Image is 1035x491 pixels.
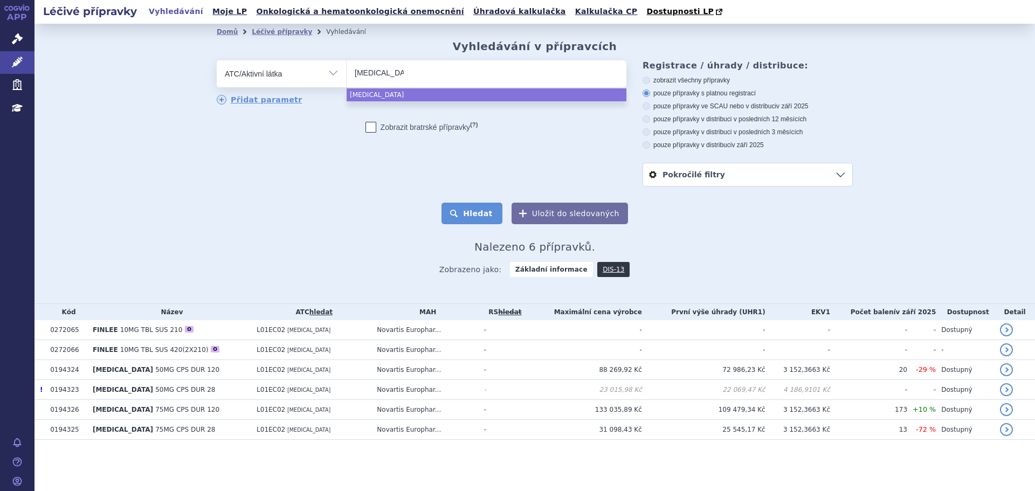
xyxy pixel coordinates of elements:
td: Dostupný [936,380,995,400]
h2: Léčivé přípravky [34,4,146,19]
strong: Základní informace [510,262,593,277]
th: Dostupnost [936,304,995,320]
span: 75MG CPS DUR 28 [155,426,215,433]
span: FINLEE [93,346,118,354]
td: - [479,360,526,380]
th: EKV1 [765,304,830,320]
a: hledat [309,308,333,316]
span: L01EC02 [257,426,285,433]
th: Počet balení [830,304,936,320]
td: - [765,320,830,340]
td: 31 098,43 Kč [526,420,642,440]
a: detail [1000,343,1013,356]
label: pouze přípravky s platnou registrací [643,89,853,98]
td: - [642,320,765,340]
span: L01EC02 [257,346,285,354]
td: - [479,400,526,420]
span: 10MG TBL SUS 420(2X210) [120,346,209,354]
td: 109 479,34 Kč [642,400,765,420]
a: Onkologická a hematoonkologická onemocnění [253,4,467,19]
span: Zobrazeno jako: [439,262,502,277]
span: v září 2025 [776,102,808,110]
th: ATC [251,304,371,320]
td: Dostupný [936,320,995,340]
span: L01EC02 [257,386,285,393]
a: Moje LP [209,4,250,19]
span: -29 % [916,365,936,374]
td: 0194325 [45,420,87,440]
div: O [211,346,219,352]
td: 22 069,47 Kč [642,380,765,400]
td: 173 [830,400,907,420]
th: Kód [45,304,87,320]
li: Vyhledávání [326,24,380,40]
button: Uložit do sledovaných [512,203,628,224]
span: [MEDICAL_DATA] [93,426,153,433]
td: - [526,320,642,340]
span: Poslední data tohoto produktu jsou ze SCAU platného k 01.03.2020. [40,386,43,393]
td: 23 015,98 Kč [526,380,642,400]
td: - [907,320,936,340]
a: detail [1000,403,1013,416]
td: Dostupný [936,360,995,380]
label: pouze přípravky v distribuci v posledních 3 měsících [643,128,853,136]
span: [MEDICAL_DATA] [287,387,330,393]
span: 50MG CPS DUR 28 [155,386,215,393]
a: Přidat parametr [217,95,302,105]
a: Pokročilé filtry [643,163,852,186]
td: 20 [830,360,907,380]
td: - [479,340,526,360]
th: RS [479,304,526,320]
a: Kalkulačka CP [572,4,641,19]
td: 0194324 [45,360,87,380]
td: Novartis Europhar... [371,360,478,380]
td: 133 035,89 Kč [526,400,642,420]
div: O [185,326,194,333]
span: [MEDICAL_DATA] [93,406,153,413]
span: +10 % [913,405,936,413]
a: Domů [217,28,238,36]
td: - [765,340,830,360]
li: [MEDICAL_DATA] [347,88,626,101]
span: 10MG TBL SUS 210 [120,326,183,334]
th: Název [87,304,251,320]
td: - [479,320,526,340]
td: 88 269,92 Kč [526,360,642,380]
span: [MEDICAL_DATA] [93,366,153,374]
span: [MEDICAL_DATA] [287,367,330,373]
label: zobrazit všechny přípravky [643,76,853,85]
td: 25 545,17 Kč [642,420,765,440]
a: detail [1000,423,1013,436]
a: Léčivé přípravky [252,28,312,36]
span: v září 2025 [732,141,763,149]
span: 75MG CPS DUR 120 [155,406,219,413]
a: Úhradová kalkulačka [470,4,569,19]
td: Novartis Europhar... [371,400,478,420]
td: 13 [830,420,907,440]
td: - [642,340,765,360]
button: Hledat [441,203,502,224]
td: Dostupný [936,400,995,420]
h2: Vyhledávání v přípravcích [453,40,617,53]
a: detail [1000,363,1013,376]
a: detail [1000,323,1013,336]
span: [MEDICAL_DATA] [287,407,330,413]
td: 0194323 [45,380,87,400]
th: MAH [371,304,478,320]
span: [MEDICAL_DATA] [287,427,330,433]
a: detail [1000,383,1013,396]
td: 4 186,9101 Kč [765,380,830,400]
td: 0272065 [45,320,87,340]
label: pouze přípravky v distribuci [643,141,853,149]
span: Dostupnosti LP [646,7,714,16]
td: Novartis Europhar... [371,320,478,340]
a: DIS-13 [597,262,630,277]
span: L01EC02 [257,366,285,374]
span: Nalezeno 6 přípravků. [474,240,595,253]
span: [MEDICAL_DATA] [93,386,153,393]
td: - [830,380,907,400]
td: 0272066 [45,340,87,360]
td: - [907,340,936,360]
label: pouze přípravky v distribuci v posledních 12 měsících [643,115,853,123]
td: Dostupný [936,420,995,440]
